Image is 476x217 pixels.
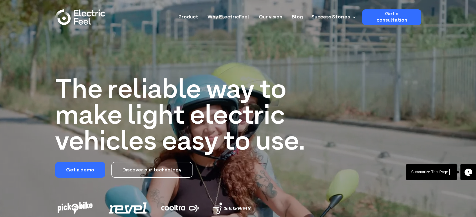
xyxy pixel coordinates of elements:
[311,13,350,21] div: Success Stories
[23,25,54,37] input: Submit
[308,9,357,25] div: Success Stories
[435,176,467,208] iframe: Chatbot
[362,9,421,25] a: Get a consultation
[259,9,282,21] a: Our vision
[178,9,198,21] a: Product
[55,162,105,178] a: Get a demo
[292,9,303,21] a: Blog
[111,162,192,178] a: Discover our technology
[207,9,249,21] a: Why ElectricFeel
[55,78,316,156] h1: The reliable way to make light electric vehicles easy to use.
